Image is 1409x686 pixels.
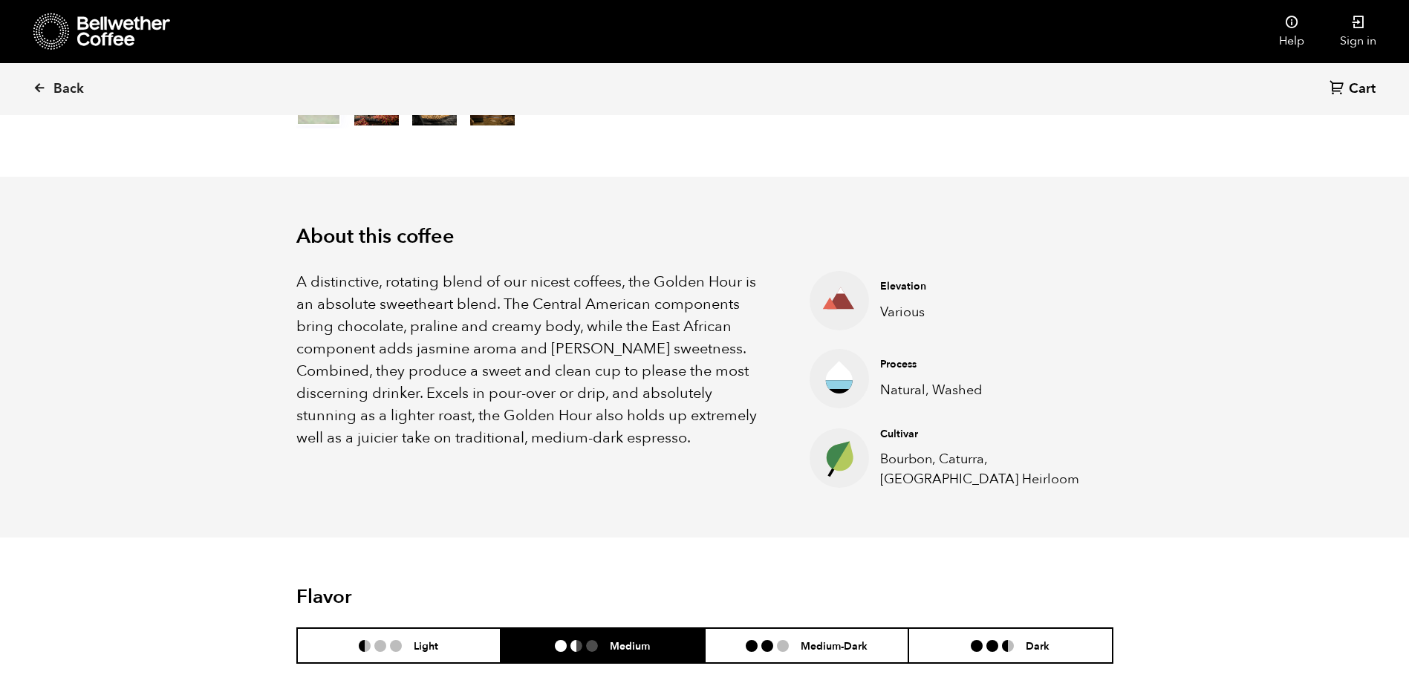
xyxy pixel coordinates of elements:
h2: About this coffee [296,225,1113,249]
h4: Cultivar [880,427,1090,442]
p: A distinctive, rotating blend of our nicest coffees, the Golden Hour is an absolute sweetheart bl... [296,271,773,449]
h2: Flavor [296,586,569,609]
p: Bourbon, Caturra, [GEOGRAPHIC_DATA] Heirloom [880,449,1090,489]
h6: Light [414,639,438,652]
h6: Medium-Dark [801,639,868,652]
p: Various [880,302,1090,322]
span: Cart [1349,80,1376,98]
h4: Process [880,357,1090,372]
p: Natural, Washed [880,380,1090,400]
a: Cart [1330,79,1379,99]
span: Back [53,80,84,98]
h4: Elevation [880,279,1090,294]
h6: Medium [610,639,650,652]
h6: Dark [1026,639,1050,652]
